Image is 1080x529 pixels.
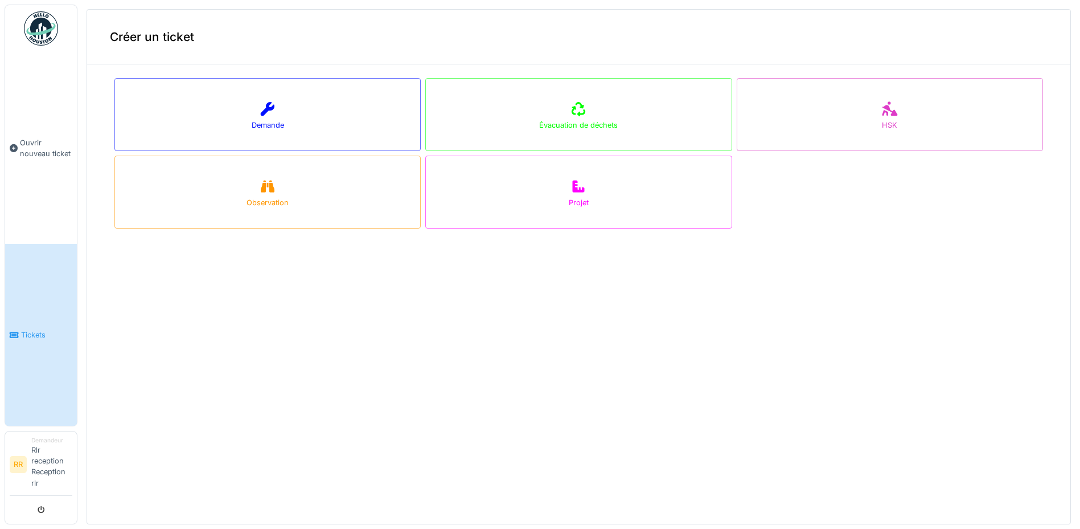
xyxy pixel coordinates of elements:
a: Tickets [5,244,77,425]
li: Rlr reception Reception rlr [31,436,72,493]
span: Ouvrir nouveau ticket [20,137,72,159]
span: Tickets [21,329,72,340]
img: Badge_color-CXgf-gQk.svg [24,11,58,46]
div: Projet [569,197,589,208]
li: RR [10,456,27,473]
div: Demande [252,120,284,131]
div: HSK [882,120,897,131]
a: Ouvrir nouveau ticket [5,52,77,244]
div: Observation [247,197,289,208]
div: Évacuation de déchets [539,120,618,131]
div: Demandeur [31,436,72,445]
a: RR DemandeurRlr reception Reception rlr [10,436,72,496]
div: Créer un ticket [87,10,1070,64]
